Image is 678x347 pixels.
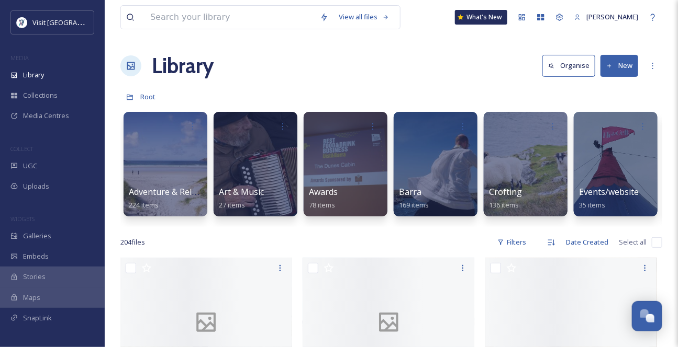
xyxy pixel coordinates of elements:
[140,90,155,103] a: Root
[489,186,522,198] span: Crofting
[492,232,531,252] div: Filters
[219,200,245,210] span: 27 items
[455,10,507,25] a: What's New
[579,186,639,198] span: Events/website
[542,55,601,76] a: Organise
[399,186,421,198] span: Barra
[601,55,638,76] button: New
[17,17,27,28] img: Untitled%20design%20%2897%29.png
[140,92,155,101] span: Root
[145,6,315,29] input: Search your library
[334,7,395,27] a: View all files
[129,186,221,198] span: Adventure & Relaxation
[10,54,29,62] span: MEDIA
[129,187,221,210] a: Adventure & Relaxation224 items
[619,237,647,247] span: Select all
[23,251,49,261] span: Embeds
[23,70,44,80] span: Library
[309,186,338,198] span: Awards
[23,313,52,323] span: SnapLink
[399,187,429,210] a: Barra169 items
[32,17,114,27] span: Visit [GEOGRAPHIC_DATA]
[120,237,145,247] span: 204 file s
[23,161,37,171] span: UGC
[579,200,605,210] span: 35 items
[569,7,643,27] a: [PERSON_NAME]
[632,301,662,331] button: Open Chat
[10,145,33,153] span: COLLECT
[399,200,429,210] span: 169 items
[219,186,264,198] span: Art & Music
[10,215,35,223] span: WIDGETS
[23,181,49,191] span: Uploads
[309,200,335,210] span: 78 items
[152,50,214,82] a: Library
[309,187,338,210] a: Awards78 items
[561,232,614,252] div: Date Created
[579,187,639,210] a: Events/website35 items
[23,272,46,282] span: Stories
[542,55,595,76] button: Organise
[129,200,159,210] span: 224 items
[23,293,40,303] span: Maps
[489,200,519,210] span: 136 items
[586,12,638,21] span: [PERSON_NAME]
[23,231,51,241] span: Galleries
[23,90,58,100] span: Collections
[489,187,522,210] a: Crofting136 items
[23,111,69,121] span: Media Centres
[219,187,264,210] a: Art & Music27 items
